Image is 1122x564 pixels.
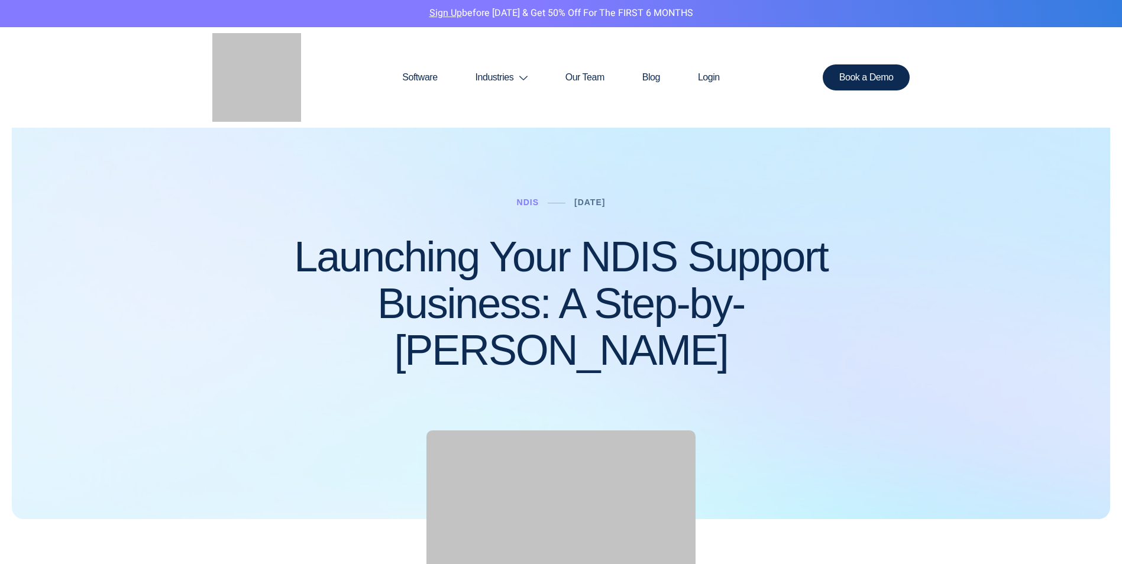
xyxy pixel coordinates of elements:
[547,49,623,106] a: Our Team
[383,49,456,106] a: Software
[823,64,910,90] a: Book a Demo
[9,6,1113,21] p: before [DATE] & Get 50% Off for the FIRST 6 MONTHS
[212,234,910,374] h1: Launching Your NDIS Support Business: A Step-by-[PERSON_NAME]
[429,6,462,20] a: Sign Up
[574,197,605,207] a: [DATE]
[623,49,679,106] a: Blog
[457,49,547,106] a: Industries
[839,73,894,82] span: Book a Demo
[517,197,539,207] a: NDIS
[679,49,739,106] a: Login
